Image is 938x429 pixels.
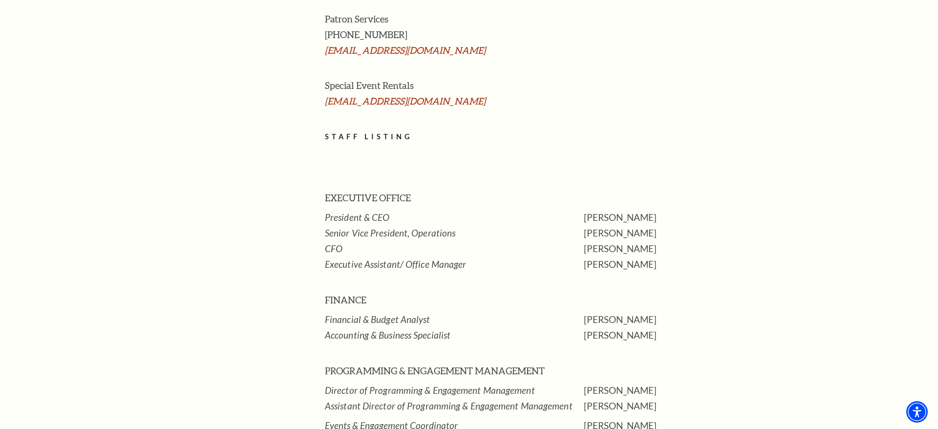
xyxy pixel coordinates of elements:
[325,243,342,254] em: CFO
[325,363,584,379] h3: PROGRAMMING & ENGAGEMENT MANAGEMENT
[584,312,809,327] p: [PERSON_NAME]
[584,225,809,241] p: [PERSON_NAME]
[325,95,486,107] a: [EMAIL_ADDRESS][DOMAIN_NAME]
[584,398,809,414] p: [PERSON_NAME]
[584,383,809,398] p: [PERSON_NAME]
[325,292,584,308] h3: FINANCE
[584,327,809,343] p: [PERSON_NAME]
[325,131,809,155] h2: STAFF LISTING
[584,257,809,272] p: [PERSON_NAME]
[325,227,455,238] em: Senior Vice President, Operations
[325,329,450,341] em: Accounting & Business Specialist
[325,190,584,206] h3: EXECUTIVE OFFICE
[584,210,809,225] p: [PERSON_NAME]
[325,78,809,109] h3: Special Event Rentals
[325,11,809,58] h3: Patron Services [PHONE_NUMBER]
[325,212,390,223] em: President & CEO
[325,44,486,56] a: [EMAIL_ADDRESS][DOMAIN_NAME]
[325,258,467,270] em: Executive Assistant/ Office Manager
[325,314,430,325] em: Financial & Budget Analyst
[906,401,928,423] div: Accessibility Menu
[325,400,573,411] em: Assistant Director of Programming & Engagement Management
[584,241,809,257] p: [PERSON_NAME]
[325,385,535,396] em: Director of Programming & Engagement Management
